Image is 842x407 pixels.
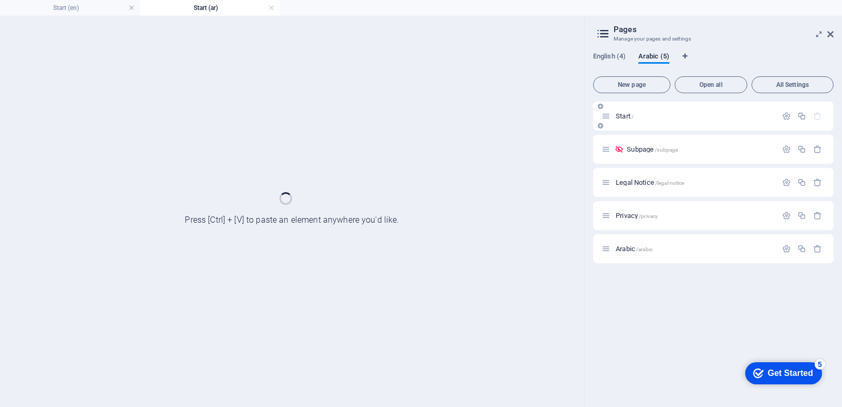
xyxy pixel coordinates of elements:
[639,213,658,219] span: /privacy
[797,178,806,187] div: Duplicate
[636,246,653,252] span: /arabic
[782,145,791,154] div: Settings
[655,147,678,153] span: /subpage
[782,244,791,253] div: Settings
[813,244,822,253] div: Remove
[813,211,822,220] div: Remove
[797,211,806,220] div: Duplicate
[782,178,791,187] div: Settings
[638,50,669,65] span: Arabic (5)
[613,113,777,120] div: Start/
[627,145,678,153] span: Click to open page
[614,34,813,44] h3: Manage your pages and settings
[782,112,791,121] div: Settings
[616,178,684,186] span: Click to open page
[613,245,777,252] div: Arabic/arabic
[616,245,653,253] span: Click to open page
[813,145,822,154] div: Remove
[679,82,743,88] span: Open all
[31,12,76,21] div: Get Started
[797,244,806,253] div: Duplicate
[631,114,634,120] span: /
[593,50,626,65] span: English (4)
[78,2,88,13] div: 5
[751,76,834,93] button: All Settings
[8,5,85,27] div: Get Started 5 items remaining, 0% complete
[598,82,666,88] span: New page
[813,178,822,187] div: Remove
[593,76,670,93] button: New page
[616,212,658,220] span: Click to open page
[756,82,829,88] span: All Settings
[797,145,806,154] div: Duplicate
[614,25,834,34] h2: Pages
[782,211,791,220] div: Settings
[813,112,822,121] div: The startpage cannot be deleted
[675,76,747,93] button: Open all
[613,179,777,186] div: Legal Notice/legal-notice
[655,180,685,186] span: /legal-notice
[593,52,834,72] div: Language Tabs
[797,112,806,121] div: Duplicate
[624,146,777,153] div: Subpage/subpage
[140,2,280,14] h4: Start (ar)
[613,212,777,219] div: Privacy/privacy
[616,112,634,120] span: Start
